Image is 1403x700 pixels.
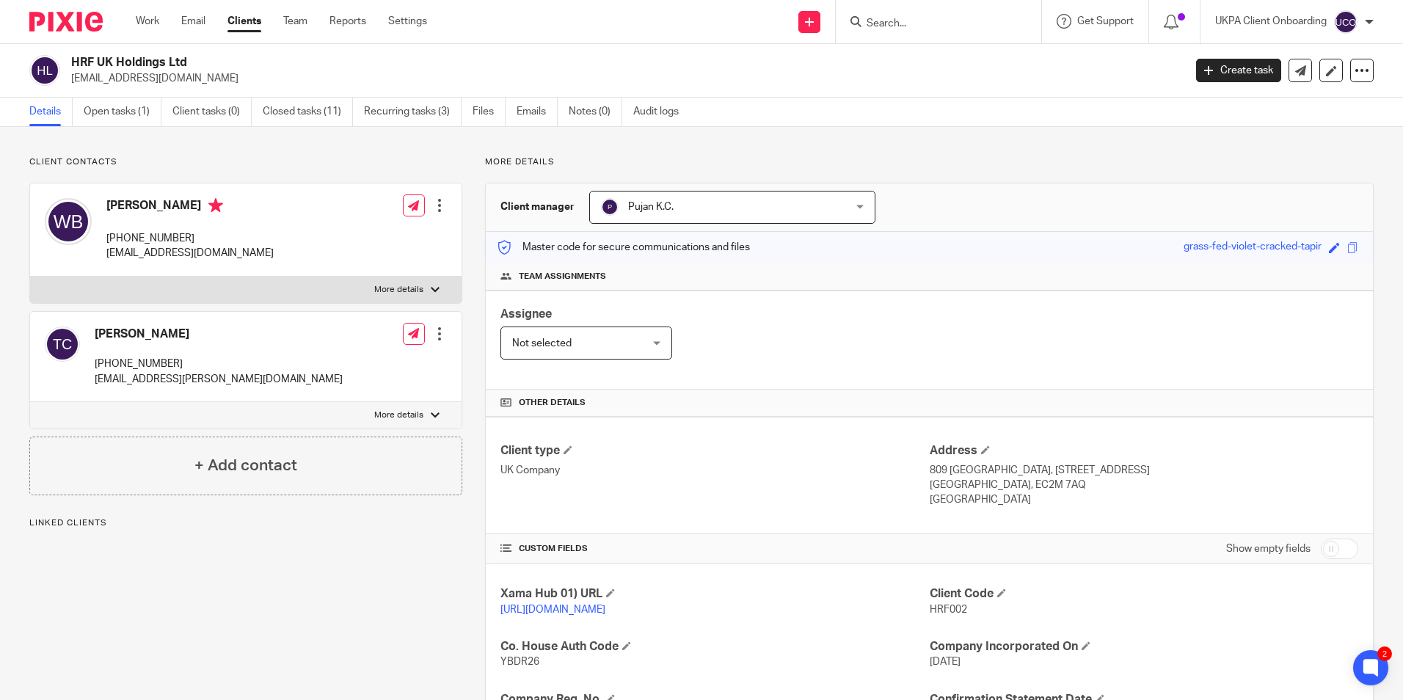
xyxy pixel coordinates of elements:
h4: Co. House Auth Code [500,639,929,655]
p: Client contacts [29,156,462,168]
img: svg%3E [1334,10,1358,34]
h4: + Add contact [194,454,297,477]
img: svg%3E [29,55,60,86]
p: UKPA Client Onboarding [1215,14,1327,29]
p: UK Company [500,463,929,478]
h4: Xama Hub 01) URL [500,586,929,602]
p: [EMAIL_ADDRESS][PERSON_NAME][DOMAIN_NAME] [95,372,343,387]
a: Create task [1196,59,1281,82]
span: Other details [519,397,586,409]
span: Pujan K.C. [628,202,674,212]
div: grass-fed-violet-cracked-tapir [1184,239,1322,256]
h4: [PERSON_NAME] [106,198,274,216]
p: Master code for secure communications and files [497,240,750,255]
a: Emails [517,98,558,126]
a: Client tasks (0) [172,98,252,126]
h4: Client type [500,443,929,459]
a: Open tasks (1) [84,98,161,126]
a: Email [181,14,205,29]
p: [PHONE_NUMBER] [95,357,343,371]
a: Notes (0) [569,98,622,126]
div: 2 [1377,646,1392,661]
p: More details [374,409,423,421]
a: Closed tasks (11) [263,98,353,126]
h4: Company Incorporated On [930,639,1358,655]
h3: Client manager [500,200,575,214]
p: More details [485,156,1374,168]
img: svg%3E [45,198,92,245]
img: svg%3E [601,198,619,216]
label: Show empty fields [1226,542,1311,556]
input: Search [865,18,997,31]
p: [EMAIL_ADDRESS][DOMAIN_NAME] [106,246,274,260]
a: Reports [329,14,366,29]
span: Get Support [1077,16,1134,26]
span: YBDR26 [500,657,539,667]
h4: CUSTOM FIELDS [500,543,929,555]
p: [GEOGRAPHIC_DATA], EC2M 7AQ [930,478,1358,492]
a: Clients [227,14,261,29]
a: Work [136,14,159,29]
span: Not selected [512,338,572,349]
p: 809 [GEOGRAPHIC_DATA], [STREET_ADDRESS] [930,463,1358,478]
h2: HRF UK Holdings Ltd [71,55,953,70]
span: [DATE] [930,657,961,667]
a: Settings [388,14,427,29]
span: Assignee [500,308,552,320]
img: svg%3E [45,327,80,362]
p: [GEOGRAPHIC_DATA] [930,492,1358,507]
p: More details [374,284,423,296]
img: Pixie [29,12,103,32]
a: Team [283,14,307,29]
a: Files [473,98,506,126]
h4: Address [930,443,1358,459]
a: Details [29,98,73,126]
a: Recurring tasks (3) [364,98,462,126]
span: Team assignments [519,271,606,282]
a: Audit logs [633,98,690,126]
p: [PHONE_NUMBER] [106,231,274,246]
p: Linked clients [29,517,462,529]
i: Primary [208,198,223,213]
a: [URL][DOMAIN_NAME] [500,605,605,615]
h4: [PERSON_NAME] [95,327,343,342]
h4: Client Code [930,586,1358,602]
span: HRF002 [930,605,967,615]
p: [EMAIL_ADDRESS][DOMAIN_NAME] [71,71,1174,86]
